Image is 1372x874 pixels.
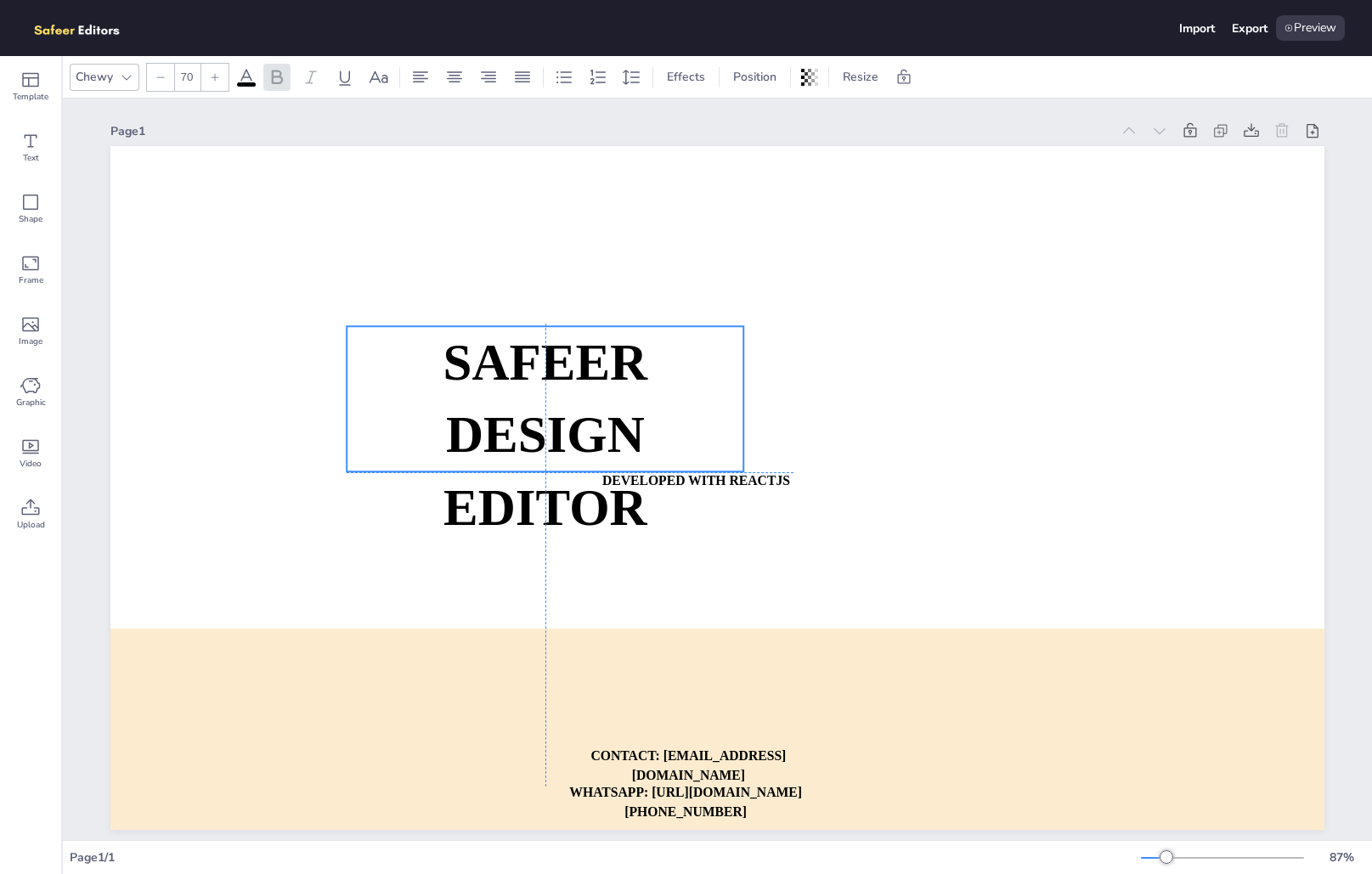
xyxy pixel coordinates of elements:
div: Page 1 [110,123,1110,139]
strong: WHATSAPP: [URL][DOMAIN_NAME][PHONE_NUMBER] [569,785,802,820]
span: Video [20,457,42,471]
span: Resize [839,69,882,85]
strong: CONTACT: [EMAIL_ADDRESS][DOMAIN_NAME] [590,748,786,783]
span: Frame [19,273,43,287]
div: Preview [1276,15,1345,41]
span: Shape [19,212,42,226]
strong: DEVELOPED WITH REACTJS [602,473,790,488]
div: 87 % [1321,849,1362,866]
span: Position [730,69,780,85]
img: logo.png [27,15,144,41]
span: Upload [17,518,45,532]
span: Text [23,151,39,165]
div: Import [1179,20,1215,37]
span: Image [19,335,42,348]
div: Export [1232,20,1268,37]
strong: SAFEER [443,334,648,391]
span: Template [13,90,48,104]
div: Chewy [72,65,116,88]
span: Graphic [16,396,46,409]
strong: DESIGN EDITOR [443,406,647,535]
span: Effects [663,69,709,85]
div: Page 1 / 1 [70,849,1141,866]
